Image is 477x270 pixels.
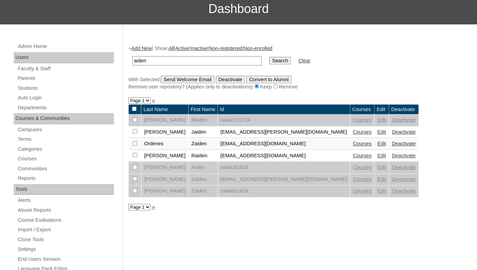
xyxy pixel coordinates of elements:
[243,46,272,51] a: Non-enrolled
[17,235,114,244] a: Clone Tools
[168,46,174,51] a: All
[189,150,217,162] td: Raiden
[152,204,155,210] a: »
[216,76,245,83] input: Deactivate
[189,105,217,114] td: First Name
[269,57,290,64] input: Search
[392,176,415,182] a: Deactivate
[350,105,374,114] td: Courses
[17,125,114,134] a: Campuses
[189,162,217,173] td: Aiden
[377,164,386,170] a: Edit
[17,196,114,205] a: Alerts
[17,174,114,183] a: Reports
[246,76,291,83] input: Convert to Alumni
[17,94,114,102] a: Auto Login
[353,153,372,158] a: Courses
[141,138,188,150] td: Ordenes
[298,58,310,63] a: Clear
[218,150,350,162] td: [EMAIL_ADDRESS][DOMAIN_NAME]
[189,114,217,126] td: Raiden
[218,185,350,197] td: zaiwel11624
[377,129,386,135] a: Edit
[141,174,188,185] td: [PERSON_NAME]
[152,98,155,103] a: »
[128,76,468,90] div: With Selected:
[218,114,350,126] td: raipar111724
[132,56,262,65] input: Search
[17,245,114,254] a: Settings
[17,225,114,234] a: Import / Export
[189,185,217,197] td: Zaiden
[377,153,386,158] a: Edit
[389,105,418,114] td: Deactivate
[218,174,350,185] td: [EMAIL_ADDRESS][PERSON_NAME][DOMAIN_NAME]
[218,138,350,150] td: [EMAIL_ADDRESS][DOMAIN_NAME]
[17,84,114,93] a: Students
[17,164,114,173] a: Communities
[14,184,114,195] div: Tools
[353,141,372,146] a: Courses
[377,141,386,146] a: Edit
[353,117,372,123] a: Courses
[189,174,217,185] td: Zaiden
[14,113,114,124] div: Courses & Communities
[377,176,386,182] a: Edit
[218,105,350,114] td: Id
[353,164,372,170] a: Courses
[209,46,242,51] a: Non-registered
[377,188,386,194] a: Edit
[128,83,468,90] div: Remove user repository? (Applies only to deactivations) Keep Remove
[218,126,350,138] td: [EMAIL_ADDRESS][PERSON_NAME][DOMAIN_NAME]
[17,42,114,51] a: Admin Home
[218,162,350,173] td: aidstu61624
[141,105,188,114] td: Last Name
[392,129,415,135] a: Deactivate
[190,46,208,51] a: Inactive
[392,117,415,123] a: Deactivate
[17,216,114,224] a: Course Evaluations
[141,185,188,197] td: [PERSON_NAME]
[141,114,188,126] td: [PERSON_NAME]
[14,52,114,63] div: Users
[189,138,217,150] td: Zaiden
[141,150,188,162] td: [PERSON_NAME]
[377,117,386,123] a: Edit
[131,46,152,51] a: Add New
[374,105,389,114] td: Edit
[141,162,188,173] td: [PERSON_NAME]
[161,76,214,83] input: Send Welcome Email
[353,188,372,194] a: Courses
[17,255,114,263] a: End Users Session
[392,153,415,158] a: Deactivate
[17,74,114,83] a: Parents
[17,155,114,163] a: Courses
[17,135,114,144] a: Terms
[392,188,415,194] a: Deactivate
[392,164,415,170] a: Deactivate
[392,141,415,146] a: Deactivate
[141,126,188,138] td: [PERSON_NAME]
[128,45,468,90] div: + | Show: | | | |
[353,129,372,135] a: Courses
[17,103,114,112] a: Departments
[189,126,217,138] td: Jaiden
[175,46,189,51] a: Active
[353,176,372,182] a: Courses
[17,206,114,214] a: Abuse Reports
[17,64,114,73] a: Faculty & Staff
[17,145,114,154] a: Categories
